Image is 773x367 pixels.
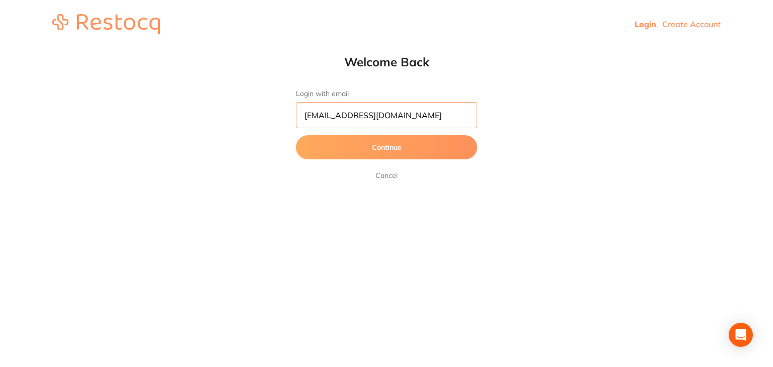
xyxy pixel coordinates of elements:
[296,89,477,98] label: Login with email
[52,14,160,34] img: restocq_logo.svg
[296,135,477,159] button: Continue
[373,169,400,181] a: Cancel
[635,19,656,29] a: Login
[729,323,753,347] div: Open Intercom Messenger
[276,54,497,69] h1: Welcome Back
[662,19,721,29] a: Create Account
